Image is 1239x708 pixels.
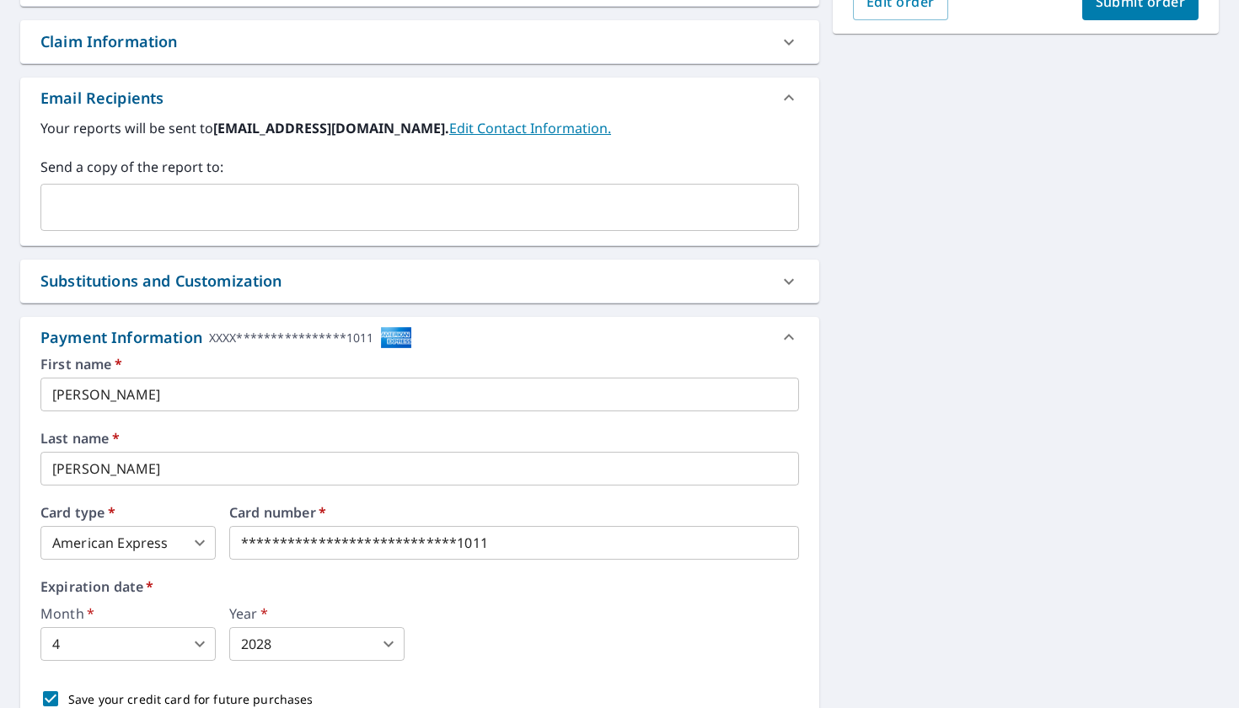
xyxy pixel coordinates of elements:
[40,580,799,593] label: Expiration date
[68,690,314,708] p: Save your credit card for future purchases
[40,357,799,371] label: First name
[20,260,819,303] div: Substitutions and Customization
[40,506,216,519] label: Card type
[40,627,216,661] div: 4
[40,30,178,53] div: Claim Information
[40,87,164,110] div: Email Recipients
[40,157,799,177] label: Send a copy of the report to:
[380,326,412,349] img: cardImage
[213,119,449,137] b: [EMAIL_ADDRESS][DOMAIN_NAME].
[40,607,216,620] label: Month
[40,432,799,445] label: Last name
[40,526,216,560] div: American Express
[40,326,412,349] div: Payment Information
[40,118,799,138] label: Your reports will be sent to
[229,607,405,620] label: Year
[40,270,282,292] div: Substitutions and Customization
[20,20,819,63] div: Claim Information
[20,78,819,118] div: Email Recipients
[449,119,611,137] a: EditContactInfo
[229,506,799,519] label: Card number
[229,627,405,661] div: 2028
